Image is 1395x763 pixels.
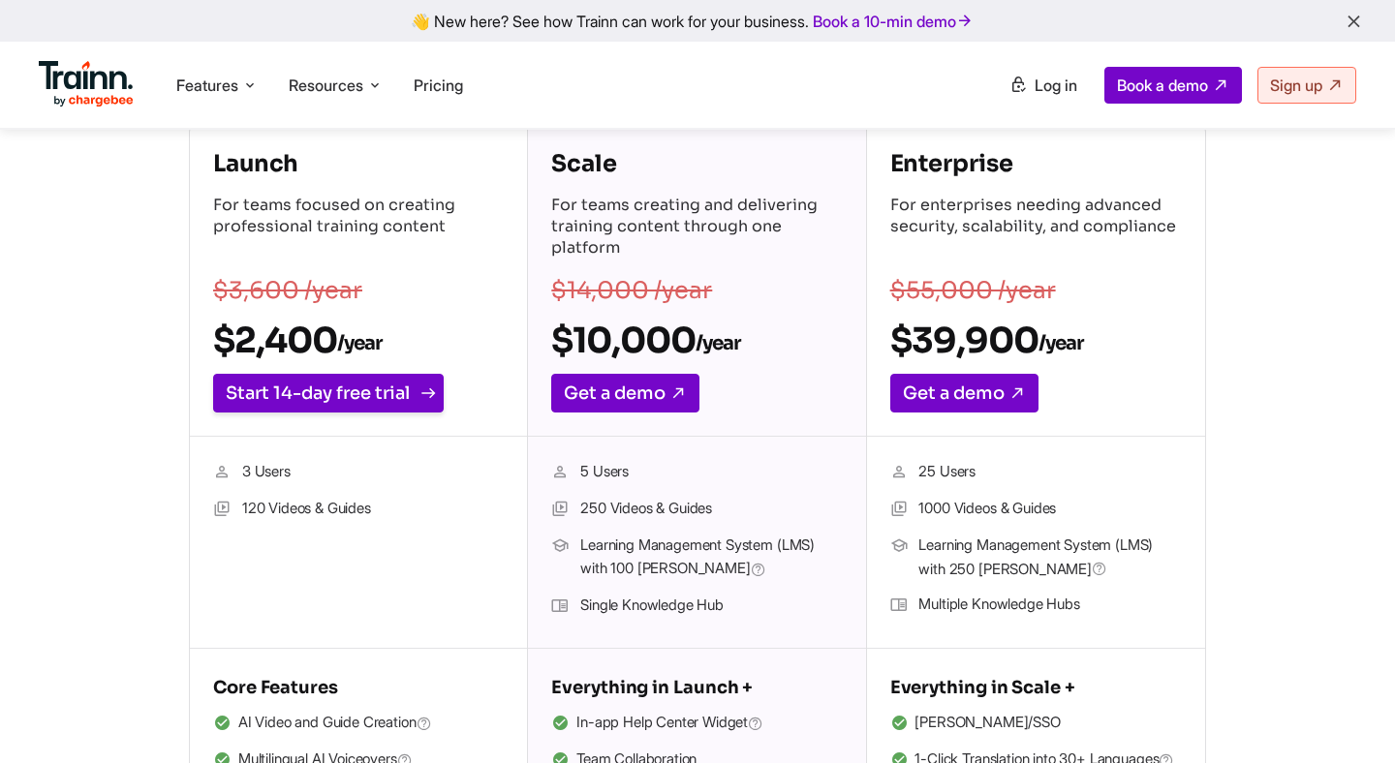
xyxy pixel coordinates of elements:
h4: Scale [551,148,842,179]
p: For teams focused on creating professional training content [213,195,504,262]
h2: $2,400 [213,319,504,362]
iframe: Chat Widget [1298,670,1395,763]
span: Sign up [1270,76,1322,95]
s: $55,000 /year [890,276,1056,305]
a: Pricing [414,76,463,95]
span: Learning Management System (LMS) with 250 [PERSON_NAME] [918,534,1181,581]
s: $14,000 /year [551,276,712,305]
a: Book a demo [1104,67,1242,104]
a: Book a 10-min demo [809,8,977,35]
a: Start 14-day free trial [213,374,444,412]
h5: Everything in Launch + [551,672,842,703]
img: Trainn Logo [39,61,134,107]
a: Sign up [1257,67,1356,104]
span: Resources [289,75,363,96]
sub: /year [337,331,382,355]
sub: /year [1038,331,1083,355]
li: 120 Videos & Guides [213,497,504,522]
h2: $39,900 [890,319,1182,362]
h4: Enterprise [890,148,1182,179]
li: [PERSON_NAME]/SSO [890,711,1182,736]
a: Log in [998,68,1089,103]
sub: /year [696,331,740,355]
a: Get a demo [890,374,1038,412]
p: For teams creating and delivering training content through one platform [551,195,842,262]
li: 250 Videos & Guides [551,497,842,522]
span: In-app Help Center Widget [576,711,763,736]
span: Learning Management System (LMS) with 100 [PERSON_NAME] [580,534,842,582]
li: Single Knowledge Hub [551,594,842,619]
div: 👋 New here? See how Trainn can work for your business. [12,12,1383,30]
h5: Everything in Scale + [890,672,1182,703]
span: Features [176,75,238,96]
s: $3,600 /year [213,276,362,305]
li: 5 Users [551,460,842,485]
li: 1000 Videos & Guides [890,497,1182,522]
p: For enterprises needing advanced security, scalability, and compliance [890,195,1182,262]
span: Book a demo [1117,76,1208,95]
li: 25 Users [890,460,1182,485]
a: Get a demo [551,374,699,412]
li: 3 Users [213,460,504,485]
span: AI Video and Guide Creation [238,711,432,736]
h5: Core Features [213,672,504,703]
h2: $10,000 [551,319,842,362]
h4: Launch [213,148,504,179]
li: Multiple Knowledge Hubs [890,593,1182,618]
span: Log in [1035,76,1077,95]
